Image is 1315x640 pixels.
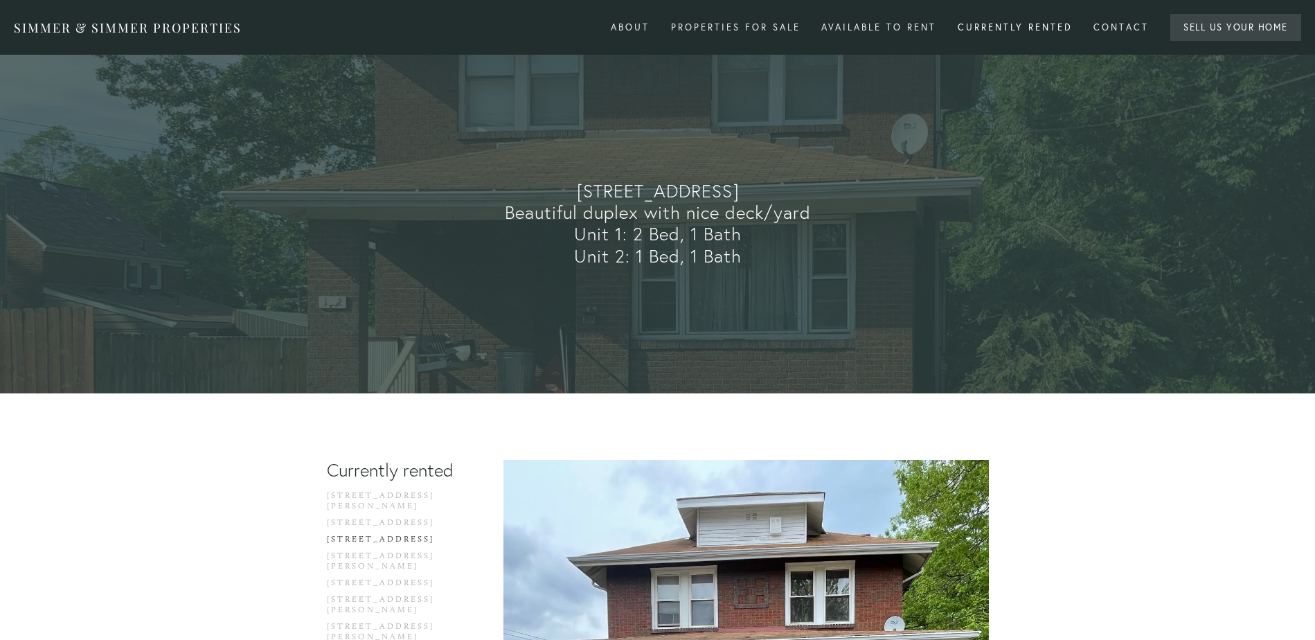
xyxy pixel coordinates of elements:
[812,16,945,39] div: Available to rent
[327,534,459,551] a: [STREET_ADDRESS]
[327,460,459,481] li: Currently rented
[602,16,659,39] a: About
[949,16,1082,39] div: Currently rented
[327,490,459,517] a: [STREET_ADDRESS][PERSON_NAME]
[327,551,459,578] a: [STREET_ADDRESS][PERSON_NAME]
[327,594,459,621] a: [STREET_ADDRESS][PERSON_NAME]
[662,16,809,39] div: Properties for Sale
[14,19,242,36] a: Simmer & Simmer Properties
[327,578,459,594] a: [STREET_ADDRESS]
[1170,14,1302,41] a: Sell Us Your Home
[327,517,459,534] a: [STREET_ADDRESS]
[349,181,967,267] p: [STREET_ADDRESS] Beautiful duplex with nice deck/yard Unit 1: 2 Bed, 1 Bath Unit 2: 1 Bed, 1 Bath
[1084,16,1158,39] a: Contact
